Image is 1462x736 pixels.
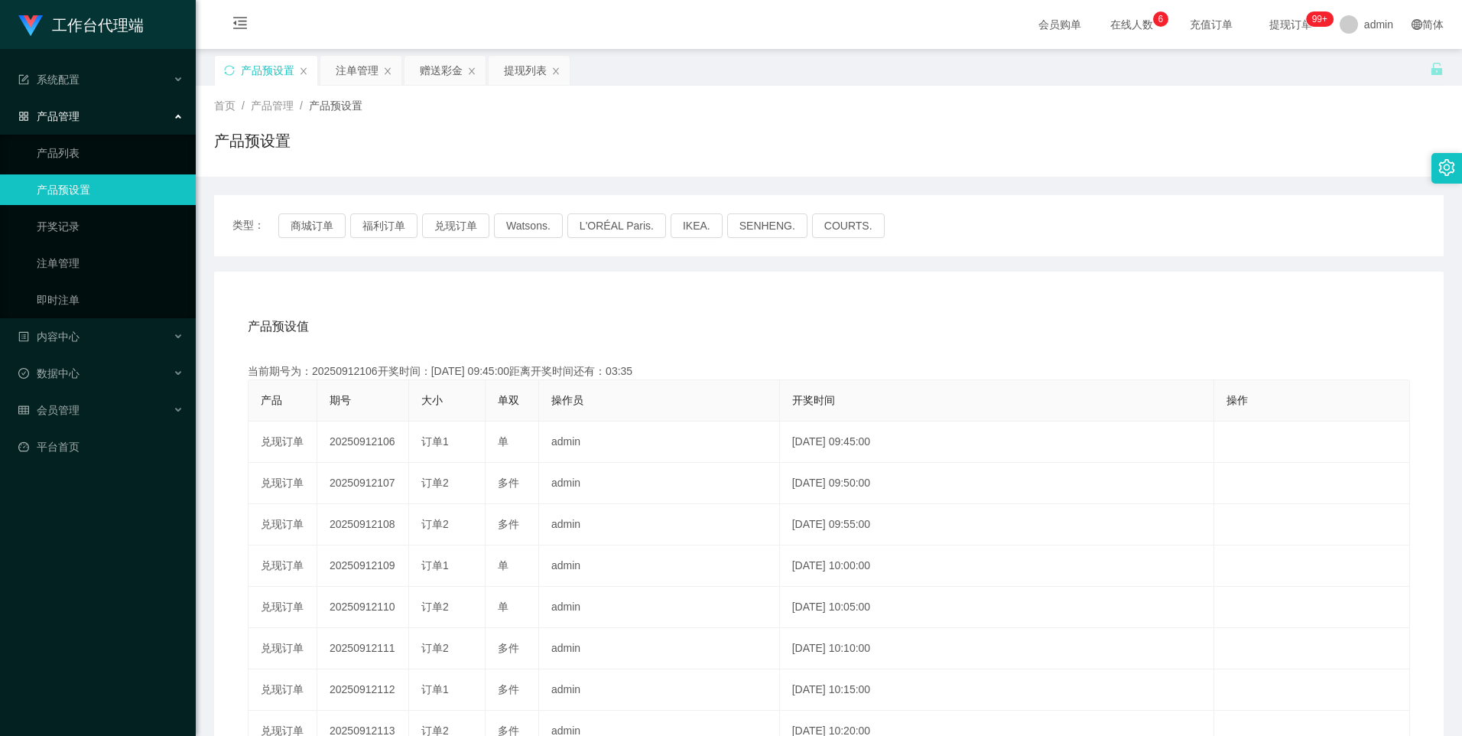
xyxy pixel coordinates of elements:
span: 开奖时间 [792,394,835,406]
span: 产品预设值 [248,318,309,336]
span: 单 [498,601,508,613]
td: admin [539,545,780,587]
span: 订单2 [421,477,449,489]
td: 兑现订单 [249,669,317,711]
span: 产品预设置 [309,99,362,112]
span: / [300,99,303,112]
p: 6 [1158,11,1164,27]
a: 注单管理 [37,248,184,278]
span: 订单2 [421,642,449,654]
span: 多件 [498,642,519,654]
span: 单双 [498,394,519,406]
span: 单 [498,435,508,448]
td: 兑现订单 [249,628,317,669]
span: 订单1 [421,559,449,572]
td: 20250912110 [317,587,409,628]
span: 内容中心 [18,331,80,343]
td: admin [539,463,780,504]
i: 图标: unlock [1430,62,1444,76]
a: 工作台代理端 [18,18,144,31]
span: 提现订单 [1262,19,1320,30]
span: 订单2 [421,601,449,613]
span: 产品 [261,394,282,406]
td: admin [539,587,780,628]
button: Watsons. [494,213,563,238]
td: [DATE] 10:10:00 [780,628,1214,669]
div: 产品预设置 [241,56,294,85]
span: 操作员 [551,394,583,406]
td: [DATE] 10:00:00 [780,545,1214,587]
button: COURTS. [812,213,885,238]
i: 图标: close [467,67,476,76]
td: [DATE] 09:55:00 [780,504,1214,545]
span: 期号 [330,394,351,406]
span: / [242,99,245,112]
td: 20250912108 [317,504,409,545]
div: 提现列表 [504,56,547,85]
span: 多件 [498,518,519,530]
span: 操作 [1226,394,1248,406]
h1: 产品预设置 [214,129,291,152]
td: admin [539,669,780,711]
span: 类型： [232,213,278,238]
span: 系统配置 [18,73,80,86]
span: 充值订单 [1182,19,1240,30]
a: 即时注单 [37,285,184,315]
button: SENHENG. [727,213,807,238]
i: 图标: close [383,67,392,76]
span: 在线人数 [1103,19,1161,30]
i: 图标: sync [224,65,235,76]
td: admin [539,504,780,545]
i: 图标: table [18,405,29,415]
td: 20250912107 [317,463,409,504]
i: 图标: check-circle-o [18,368,29,379]
td: 兑现订单 [249,463,317,504]
i: 图标: menu-fold [214,1,266,50]
div: 赠送彩金 [420,56,463,85]
td: admin [539,628,780,669]
span: 多件 [498,477,519,489]
button: L'ORÉAL Paris. [567,213,666,238]
td: [DATE] 09:50:00 [780,463,1214,504]
td: admin [539,422,780,463]
span: 数据中心 [18,367,80,379]
td: 兑现订单 [249,504,317,545]
span: 订单2 [421,518,449,530]
button: IKEA. [671,213,723,238]
i: 图标: form [18,74,29,85]
span: 单 [498,559,508,572]
td: 20250912112 [317,669,409,711]
h1: 工作台代理端 [52,1,144,50]
button: 兑现订单 [422,213,489,238]
td: 兑现订单 [249,587,317,628]
sup: 6 [1153,11,1168,27]
span: 产品管理 [251,99,294,112]
span: 订单1 [421,683,449,695]
span: 首页 [214,99,236,112]
td: 20250912111 [317,628,409,669]
button: 福利订单 [350,213,417,238]
a: 图标: dashboard平台首页 [18,432,184,462]
i: 图标: global [1412,19,1422,30]
span: 订单1 [421,435,449,448]
i: 图标: close [299,67,308,76]
a: 开奖记录 [37,211,184,242]
span: 会员管理 [18,404,80,416]
img: logo.9652507e.png [18,15,43,37]
span: 大小 [421,394,443,406]
td: 20250912109 [317,545,409,587]
i: 图标: close [551,67,560,76]
div: 当前期号为：20250912106开奖时间：[DATE] 09:45:00距离开奖时间还有：03:35 [248,363,1410,379]
td: [DATE] 10:05:00 [780,587,1214,628]
a: 产品预设置 [37,174,184,205]
td: 20250912106 [317,422,409,463]
button: 商城订单 [278,213,346,238]
td: [DATE] 10:15:00 [780,669,1214,711]
i: 图标: setting [1438,159,1455,176]
i: 图标: appstore-o [18,111,29,122]
td: 兑现订单 [249,422,317,463]
td: 兑现订单 [249,545,317,587]
i: 图标: profile [18,331,29,342]
span: 多件 [498,683,519,695]
div: 注单管理 [336,56,378,85]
